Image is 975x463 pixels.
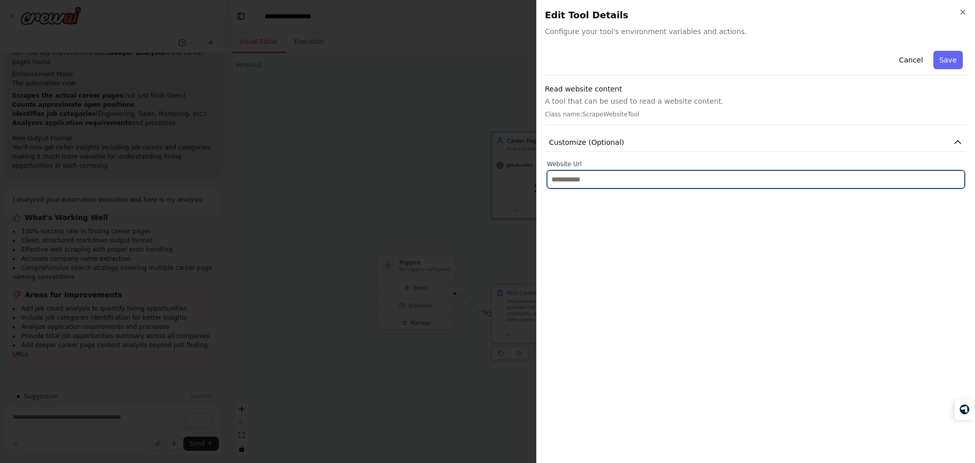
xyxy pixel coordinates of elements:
label: Website Url [547,160,965,168]
p: Class name: ScrapeWebsiteTool [545,110,967,118]
span: Customize (Optional) [549,137,624,147]
button: Customize (Optional) [545,133,967,152]
button: Save [933,51,963,69]
p: A tool that can be used to read a website content. [545,96,967,106]
h3: Read website content [545,84,967,94]
h2: Edit Tool Details [545,8,967,22]
button: Cancel [893,51,929,69]
span: Configure your tool's environment variables and actions. [545,26,967,37]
